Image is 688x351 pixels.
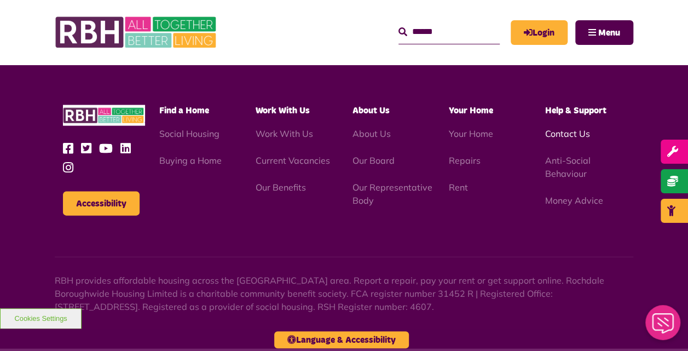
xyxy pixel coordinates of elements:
a: Money Advice [545,195,603,206]
img: RBH [63,105,145,126]
a: Anti-Social Behaviour [545,155,591,179]
input: Search [398,20,500,44]
span: Help & Support [545,106,606,115]
a: Our Board [352,155,394,166]
a: Repairs [449,155,481,166]
iframe: Netcall Web Assistant for live chat [639,302,688,351]
a: Contact Us [545,128,590,139]
img: RBH [55,11,219,54]
span: About Us [352,106,389,115]
button: Accessibility [63,192,140,216]
a: About Us [352,128,390,139]
a: Our Benefits [256,182,306,193]
a: Social Housing - open in a new tab [159,128,219,139]
a: Our Representative Body [352,182,432,206]
button: Language & Accessibility [274,331,409,348]
a: Buying a Home [159,155,222,166]
span: Your Home [449,106,493,115]
a: Your Home [449,128,493,139]
a: Current Vacancies [256,155,330,166]
button: Navigation [575,20,633,45]
span: Menu [598,28,620,37]
a: MyRBH [511,20,568,45]
a: Work With Us [256,128,313,139]
span: Find a Home [159,106,209,115]
a: Rent [449,182,468,193]
span: Work With Us [256,106,310,115]
p: RBH provides affordable housing across the [GEOGRAPHIC_DATA] area. Report a repair, pay your rent... [55,274,633,313]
